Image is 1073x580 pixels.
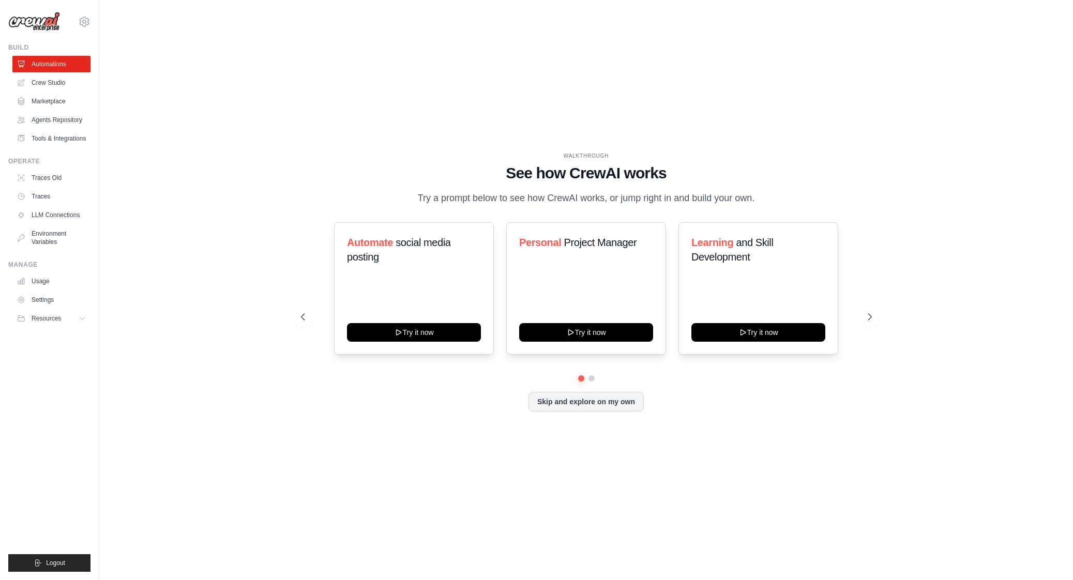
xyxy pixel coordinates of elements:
[12,170,90,186] a: Traces Old
[46,559,65,567] span: Logout
[8,12,60,32] img: Logo
[12,207,90,223] a: LLM Connections
[12,112,90,128] a: Agents Repository
[347,323,481,342] button: Try it now
[519,237,561,248] span: Personal
[528,392,644,411] button: Skip and explore on my own
[12,56,90,72] a: Automations
[12,93,90,110] a: Marketplace
[12,74,90,91] a: Crew Studio
[12,292,90,308] a: Settings
[691,323,825,342] button: Try it now
[301,152,872,160] div: WALKTHROUGH
[12,273,90,289] a: Usage
[519,323,653,342] button: Try it now
[8,261,90,269] div: Manage
[12,310,90,327] button: Resources
[12,188,90,205] a: Traces
[8,157,90,165] div: Operate
[12,130,90,147] a: Tools & Integrations
[691,237,733,248] span: Learning
[347,237,451,263] span: social media posting
[8,43,90,52] div: Build
[32,314,61,323] span: Resources
[12,225,90,250] a: Environment Variables
[301,164,872,182] h1: See how CrewAI works
[8,554,90,572] button: Logout
[413,191,760,206] p: Try a prompt below to see how CrewAI works, or jump right in and build your own.
[347,237,393,248] span: Automate
[564,237,637,248] span: Project Manager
